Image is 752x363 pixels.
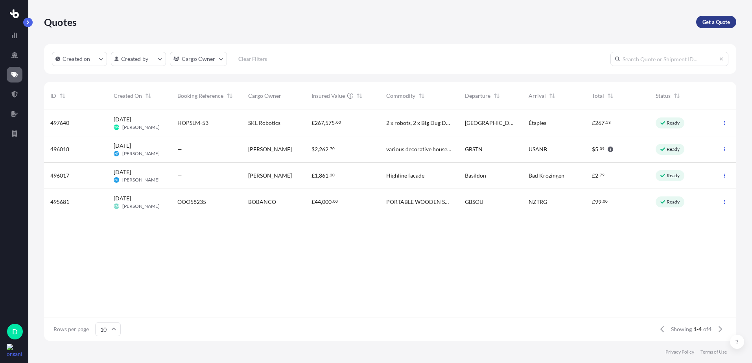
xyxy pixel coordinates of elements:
[386,198,452,206] span: PORTABLE WOODEN SAUNA
[355,91,364,101] button: Sort
[114,142,131,150] span: [DATE]
[386,145,452,153] span: various decorative household items
[602,200,603,203] span: .
[665,349,694,355] a: Privacy Policy
[702,18,730,26] p: Get a Quote
[321,199,322,205] span: ,
[592,173,595,178] span: £
[465,145,483,153] span: GBSTN
[315,120,324,126] span: 267
[177,92,223,100] span: Booking Reference
[656,92,671,100] span: Status
[330,147,335,150] span: 70
[122,150,160,157] span: [PERSON_NAME]
[329,147,330,150] span: .
[595,173,598,178] span: 2
[50,198,69,206] span: 495681
[386,119,452,127] span: 2 x robots, 2 x Big Dug Desk, 1 Toolbox, 1 Eurocrate
[177,172,182,180] span: —
[386,172,424,180] span: Highline facade
[248,172,292,180] span: [PERSON_NAME]
[311,199,315,205] span: £
[114,92,142,100] span: Created On
[50,145,69,153] span: 496018
[177,198,206,206] span: OOO58235
[386,92,415,100] span: Commodity
[248,92,281,100] span: Cargo Owner
[667,120,680,126] p: Ready
[63,55,90,63] p: Created on
[318,173,319,178] span: ,
[315,199,321,205] span: 44
[329,174,330,176] span: .
[324,120,325,126] span: ,
[595,120,605,126] span: 267
[703,325,711,333] span: of 4
[53,325,89,333] span: Rows per page
[465,119,516,127] span: [GEOGRAPHIC_DATA]
[529,145,547,153] span: USANB
[114,115,131,123] span: [DATE]
[122,203,160,209] span: [PERSON_NAME]
[600,147,605,150] span: 09
[332,200,333,203] span: .
[114,176,119,184] span: NT
[121,55,149,63] p: Created by
[606,91,615,101] button: Sort
[672,91,682,101] button: Sort
[606,121,611,124] span: 58
[603,200,608,203] span: 00
[114,168,131,176] span: [DATE]
[122,124,160,130] span: [PERSON_NAME]
[315,173,318,178] span: 1
[50,92,56,100] span: ID
[465,198,483,206] span: GBSOU
[417,91,426,101] button: Sort
[529,119,546,127] span: Étaples
[667,146,680,152] p: Ready
[667,172,680,179] p: Ready
[592,199,595,205] span: £
[225,91,234,101] button: Sort
[238,55,267,63] p: Clear Filters
[114,150,119,158] span: NT
[600,174,605,176] span: 79
[322,199,332,205] span: 000
[177,145,182,153] span: —
[700,349,727,355] a: Terms of Use
[170,52,227,66] button: cargoOwner Filter options
[7,344,22,356] img: organization-logo
[311,147,315,152] span: $
[44,16,77,28] p: Quotes
[592,120,595,126] span: £
[50,172,69,180] span: 496017
[605,121,606,124] span: .
[12,328,18,335] span: D
[311,120,315,126] span: £
[114,202,119,210] span: CM
[696,16,736,28] a: Get a Quote
[315,147,318,152] span: 2
[50,119,69,127] span: 497640
[592,92,604,100] span: Total
[58,91,67,101] button: Sort
[335,121,336,124] span: .
[182,55,216,63] p: Cargo Owner
[114,123,119,131] span: DW
[111,52,166,66] button: createdBy Filter options
[177,119,208,127] span: HOPSLM-53
[529,172,564,180] span: Bad Krozingen
[114,194,131,202] span: [DATE]
[248,198,276,206] span: BOBANCO
[610,52,728,66] input: Search Quote or Shipment ID...
[122,177,160,183] span: [PERSON_NAME]
[492,91,501,101] button: Sort
[319,147,328,152] span: 262
[325,120,335,126] span: 575
[248,119,280,127] span: SKL Robotics
[311,92,345,100] span: Insured Value
[248,145,292,153] span: [PERSON_NAME]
